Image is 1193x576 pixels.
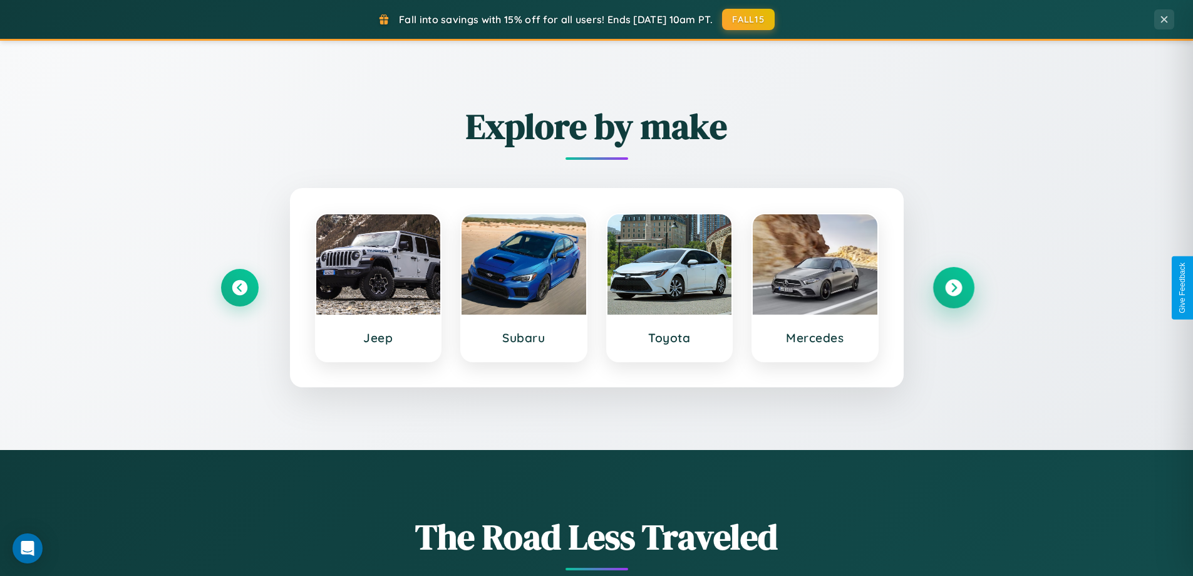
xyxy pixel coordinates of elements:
[474,330,574,345] h3: Subaru
[221,513,973,561] h1: The Road Less Traveled
[1178,263,1187,313] div: Give Feedback
[620,330,720,345] h3: Toyota
[399,13,713,26] span: Fall into savings with 15% off for all users! Ends [DATE] 10am PT.
[765,330,865,345] h3: Mercedes
[722,9,775,30] button: FALL15
[221,102,973,150] h2: Explore by make
[329,330,428,345] h3: Jeep
[13,533,43,563] div: Open Intercom Messenger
